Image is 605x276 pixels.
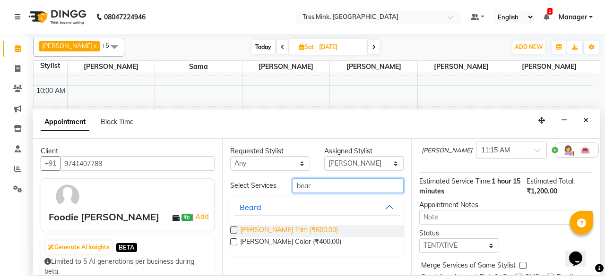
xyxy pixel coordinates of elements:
[234,199,400,216] button: Beard
[49,210,159,224] div: Foodie [PERSON_NAME]
[422,146,472,155] span: [PERSON_NAME]
[45,241,112,254] button: Generate AI Insights
[419,177,492,185] span: Estimated Service Time:
[223,181,285,191] div: Select Services
[194,211,210,222] a: Add
[421,260,516,272] span: Merge Services of Same Stylist
[562,144,574,156] img: Hairdresser.png
[54,183,81,210] img: avatar
[42,42,93,50] span: [PERSON_NAME]
[102,42,116,49] span: +5
[181,214,191,221] span: ₹0
[41,146,215,156] div: Client
[418,61,505,73] span: [PERSON_NAME]
[419,228,499,238] div: Status
[419,200,593,210] div: Appointment Notes
[565,238,596,267] iframe: chat widget
[68,61,155,73] span: [PERSON_NAME]
[512,41,545,54] button: ADD NEW
[330,61,417,73] span: [PERSON_NAME]
[251,40,275,54] span: Today
[240,225,338,237] span: [PERSON_NAME] Trim (₹600.00)
[297,43,316,50] span: Sat
[60,156,215,171] input: Search by Name/Mobile/Email/Code
[155,61,242,73] span: Sama
[324,146,404,156] div: Assigned Stylist
[192,211,210,222] span: |
[527,177,575,185] span: Estimated Total:
[24,4,89,30] img: logo
[35,86,67,96] div: 10:00 AM
[559,12,587,22] span: Manager
[515,43,543,50] span: ADD NEW
[242,61,329,73] span: [PERSON_NAME]
[230,146,310,156] div: Requested Stylist
[579,144,591,156] img: Interior.png
[34,61,67,71] div: Stylist
[41,114,89,131] span: Appointment
[41,156,60,171] button: +91
[240,237,341,249] span: [PERSON_NAME] Color (₹400.00)
[293,178,404,193] input: Search by service name
[93,42,97,50] a: x
[547,8,553,15] span: 1
[116,243,137,252] span: BETA
[544,13,549,21] a: 1
[579,113,593,128] button: Close
[316,40,363,54] input: 2025-09-06
[505,61,593,73] span: [PERSON_NAME]
[101,117,134,126] span: Block Time
[104,4,146,30] b: 08047224946
[527,187,557,195] span: ₹1,200.00
[240,201,261,213] div: Beard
